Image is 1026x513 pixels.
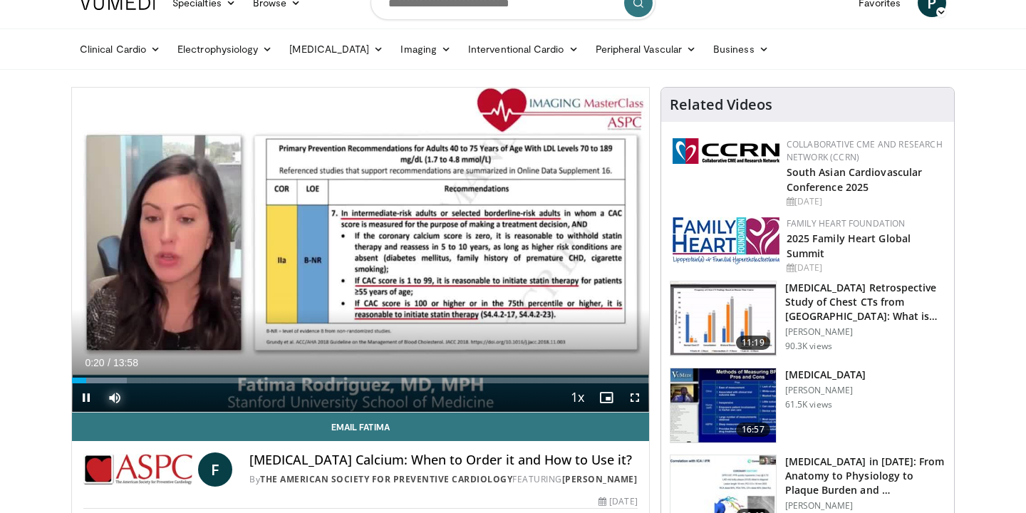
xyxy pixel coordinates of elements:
video-js: Video Player [72,88,649,413]
div: [DATE] [787,261,943,274]
a: [PERSON_NAME] [562,473,638,485]
div: [DATE] [787,195,943,208]
img: a04ee3ba-8487-4636-b0fb-5e8d268f3737.png.150x105_q85_autocrop_double_scale_upscale_version-0.2.png [673,138,779,164]
a: Electrophysiology [169,35,281,63]
img: c2eb46a3-50d3-446d-a553-a9f8510c7760.150x105_q85_crop-smart_upscale.jpg [670,281,776,356]
button: Enable picture-in-picture mode [592,383,621,412]
div: Progress Bar [72,378,649,383]
button: Playback Rate [564,383,592,412]
p: 61.5K views [785,399,832,410]
div: By FEATURING [249,473,637,486]
h4: Related Videos [670,96,772,113]
span: 11:19 [736,336,770,350]
a: Imaging [392,35,460,63]
button: Mute [100,383,129,412]
p: [PERSON_NAME] [785,385,866,396]
img: a92b9a22-396b-4790-a2bb-5028b5f4e720.150x105_q85_crop-smart_upscale.jpg [670,368,776,442]
a: Business [705,35,777,63]
a: Collaborative CME and Research Network (CCRN) [787,138,943,163]
div: [DATE] [598,495,637,508]
img: 96363db5-6b1b-407f-974b-715268b29f70.jpeg.150x105_q85_autocrop_double_scale_upscale_version-0.2.jpg [673,217,779,264]
h3: [MEDICAL_DATA] Retrospective Study of Chest CTs from [GEOGRAPHIC_DATA]: What is the Re… [785,281,945,323]
a: Peripheral Vascular [587,35,705,63]
a: [MEDICAL_DATA] [281,35,392,63]
a: F [198,452,232,487]
h3: [MEDICAL_DATA] [785,368,866,382]
p: 90.3K views [785,341,832,352]
a: 16:57 [MEDICAL_DATA] [PERSON_NAME] 61.5K views [670,368,945,443]
span: / [108,357,110,368]
p: [PERSON_NAME] [785,500,945,512]
button: Pause [72,383,100,412]
h3: [MEDICAL_DATA] in [DATE]: From Anatomy to Physiology to Plaque Burden and … [785,455,945,497]
h4: [MEDICAL_DATA] Calcium: When to Order it and How to Use it? [249,452,637,468]
a: Interventional Cardio [460,35,587,63]
a: South Asian Cardiovascular Conference 2025 [787,165,923,194]
span: 13:58 [113,357,138,368]
span: 16:57 [736,423,770,437]
a: 11:19 [MEDICAL_DATA] Retrospective Study of Chest CTs from [GEOGRAPHIC_DATA]: What is the Re… [PE... [670,281,945,356]
a: Family Heart Foundation [787,217,906,229]
p: [PERSON_NAME] [785,326,945,338]
a: Clinical Cardio [71,35,169,63]
span: 0:20 [85,357,104,368]
a: Email Fatima [72,413,649,441]
img: The American Society for Preventive Cardiology [83,452,192,487]
a: 2025 Family Heart Global Summit [787,232,911,260]
button: Fullscreen [621,383,649,412]
a: The American Society for Preventive Cardiology [260,473,512,485]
